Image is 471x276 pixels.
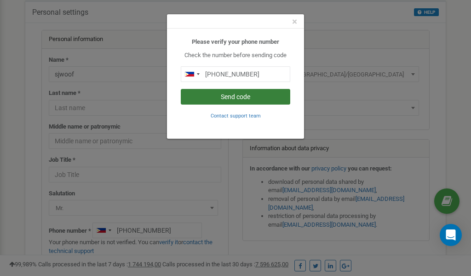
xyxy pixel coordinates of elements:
[292,17,297,27] button: Close
[181,89,290,105] button: Send code
[181,51,290,60] p: Check the number before sending code
[440,224,462,246] div: Open Intercom Messenger
[292,16,297,27] span: ×
[211,113,261,119] small: Contact support team
[192,38,279,45] b: Please verify your phone number
[181,66,290,82] input: 0905 123 4567
[181,67,202,82] div: Telephone country code
[211,112,261,119] a: Contact support team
